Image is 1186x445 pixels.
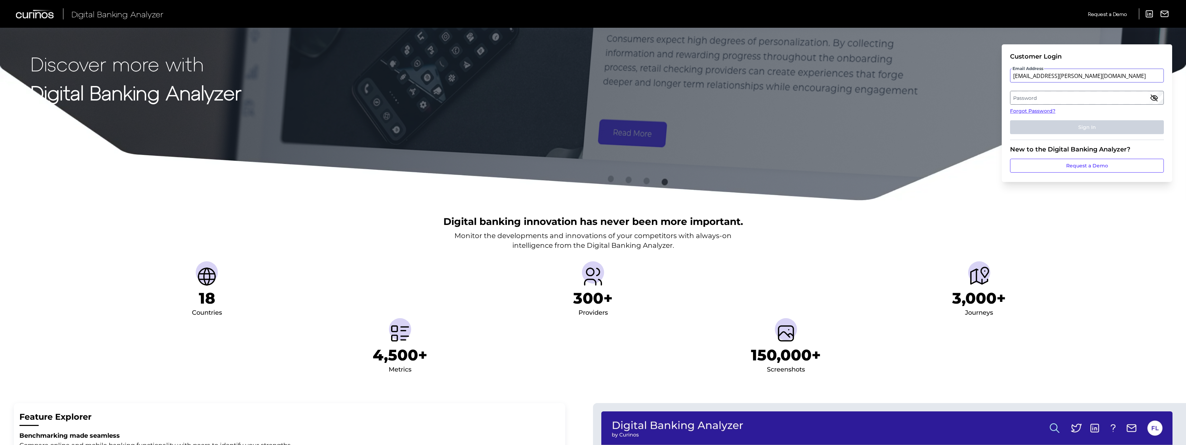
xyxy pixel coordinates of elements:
[454,231,732,250] p: Monitor the developments and innovations of your competitors with always-on intelligence from the...
[30,81,241,104] strong: Digital Banking Analyzer
[582,265,604,288] img: Providers
[30,53,241,75] p: Discover more with
[1010,159,1164,173] a: Request a Demo
[192,307,222,319] div: Countries
[16,10,55,18] img: Curinos
[196,265,218,288] img: Countries
[1010,120,1164,134] button: Sign In
[71,9,163,19] span: Digital Banking Analyzer
[19,411,560,423] h2: Feature Explorer
[968,265,990,288] img: Journeys
[389,364,411,375] div: Metrics
[1088,11,1127,17] span: Request a Demo
[1012,66,1044,71] span: Email Address
[1010,91,1163,104] label: Password
[1088,8,1127,20] a: Request a Demo
[1010,107,1164,115] a: Forgot Password?
[1010,53,1164,60] div: Customer Login
[767,364,805,375] div: Screenshots
[578,307,608,319] div: Providers
[389,322,411,344] img: Metrics
[573,289,613,307] h1: 300+
[751,346,821,364] h1: 150,000+
[965,307,993,319] div: Journeys
[199,289,215,307] h1: 18
[373,346,427,364] h1: 4,500+
[19,432,120,439] strong: Benchmarking made seamless
[952,289,1006,307] h1: 3,000+
[775,322,797,344] img: Screenshots
[1010,146,1164,153] div: New to the Digital Banking Analyzer?
[443,215,743,228] h2: Digital banking innovation has never been more important.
